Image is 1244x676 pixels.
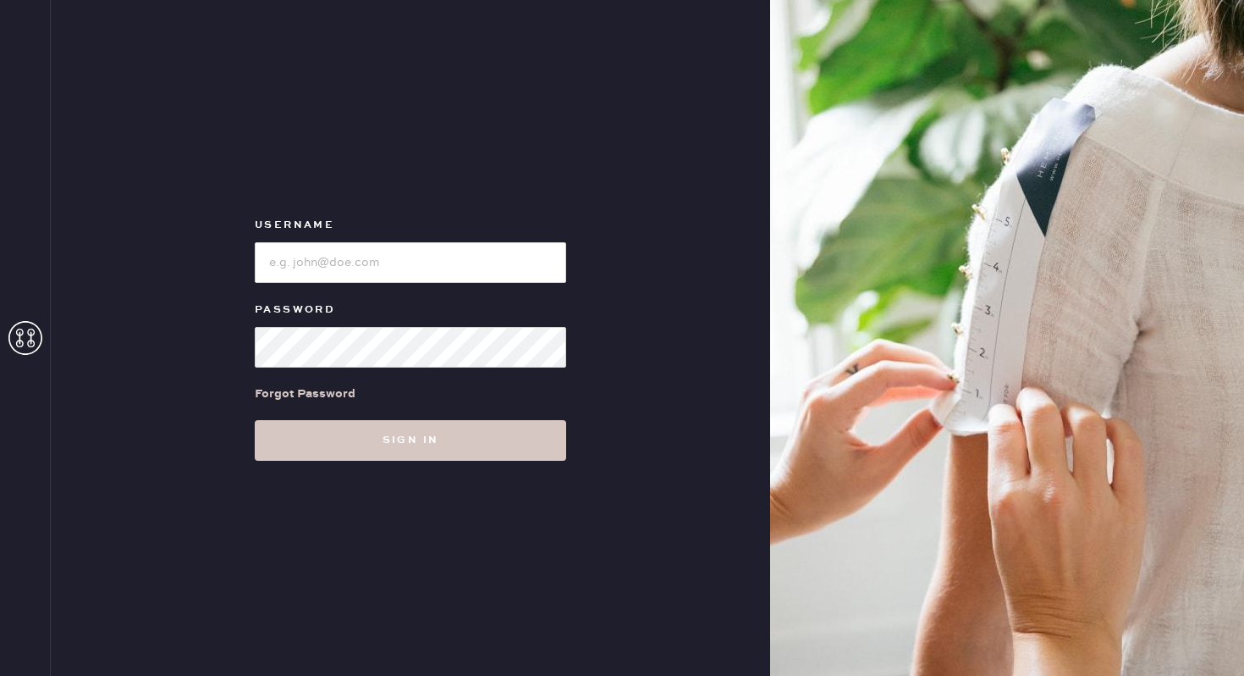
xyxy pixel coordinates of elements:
label: Password [255,300,566,320]
label: Username [255,215,566,235]
div: Forgot Password [255,385,355,403]
input: e.g. john@doe.com [255,242,566,283]
button: Sign in [255,420,566,461]
a: Forgot Password [255,368,355,420]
